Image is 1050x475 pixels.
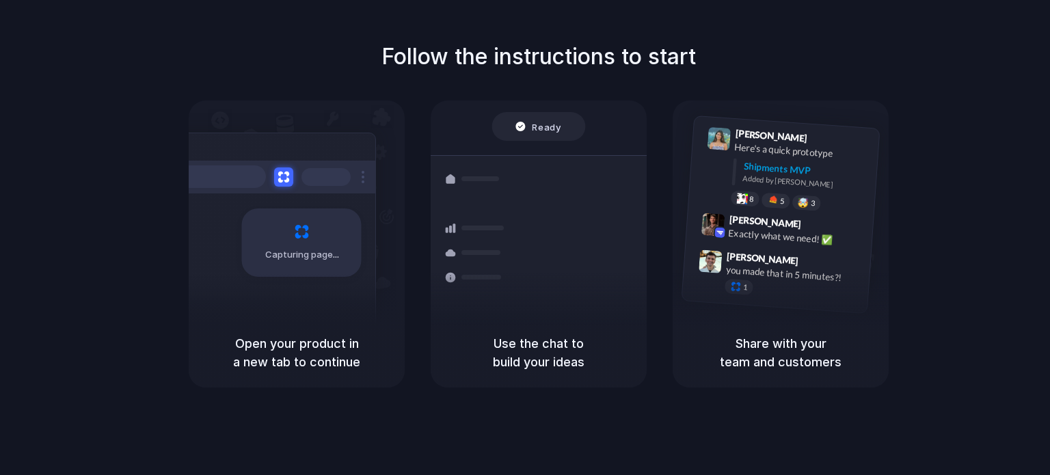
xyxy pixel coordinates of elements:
[689,334,872,371] h5: Share with your team and customers
[735,126,807,146] span: [PERSON_NAME]
[533,120,561,133] span: Ready
[728,226,865,249] div: Exactly what we need! ✅
[805,218,833,234] span: 9:42 AM
[798,198,809,208] div: 🤯
[803,255,831,271] span: 9:47 AM
[749,195,754,202] span: 8
[447,334,630,371] h5: Use the chat to build your ideas
[729,211,801,231] span: [PERSON_NAME]
[742,173,868,193] div: Added by [PERSON_NAME]
[734,139,871,163] div: Here's a quick prototype
[743,159,870,181] div: Shipments MVP
[381,40,696,73] h1: Follow the instructions to start
[811,132,839,148] span: 9:41 AM
[811,200,816,207] span: 3
[743,284,748,291] span: 1
[727,248,799,268] span: [PERSON_NAME]
[780,197,785,204] span: 5
[725,262,862,286] div: you made that in 5 minutes?!
[205,334,388,371] h5: Open your product in a new tab to continue
[265,248,341,262] span: Capturing page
